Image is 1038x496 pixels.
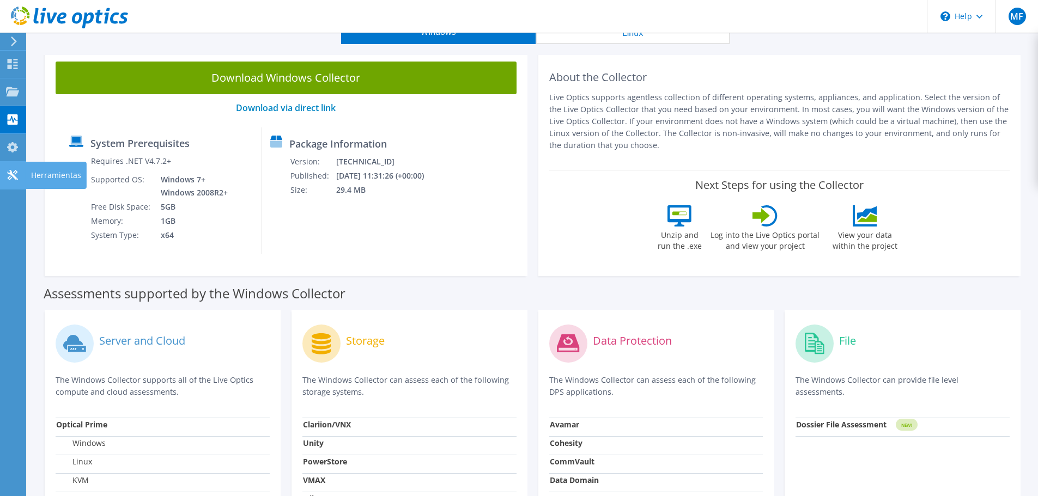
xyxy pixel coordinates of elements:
[593,335,672,346] label: Data Protection
[336,155,438,169] td: [TECHNICAL_ID]
[56,475,89,486] label: KVM
[290,155,336,169] td: Version:
[549,91,1010,151] p: Live Optics supports agentless collection of different operating systems, appliances, and applica...
[99,335,185,346] label: Server and Cloud
[336,169,438,183] td: [DATE] 11:31:26 (+00:00)
[695,179,864,192] label: Next Steps for using the Collector
[90,138,190,149] label: System Prerequisites
[550,456,594,467] strong: CommVault
[236,102,336,114] a: Download via direct link
[303,438,324,448] strong: Unity
[91,156,171,167] label: Requires .NET V4.7.2+
[56,62,517,94] a: Download Windows Collector
[825,226,904,252] label: View your data within the project
[303,456,347,467] strong: PowerStore
[56,419,107,430] strong: Optical Prime
[44,288,345,299] label: Assessments supported by the Windows Collector
[56,456,92,467] label: Linux
[1009,8,1026,25] span: MF
[302,374,517,398] p: The Windows Collector can assess each of the following storage systems.
[289,138,387,149] label: Package Information
[550,419,579,430] strong: Avamar
[303,475,325,485] strong: VMAX
[901,422,912,428] tspan: NEW!
[796,374,1010,398] p: The Windows Collector can provide file level assessments.
[303,419,351,430] strong: Clariion/VNX
[550,475,599,485] strong: Data Domain
[940,11,950,21] svg: \n
[56,374,270,398] p: The Windows Collector supports all of the Live Optics compute and cloud assessments.
[153,228,230,242] td: x64
[796,419,887,430] strong: Dossier File Assessment
[290,169,336,183] td: Published:
[550,438,582,448] strong: Cohesity
[710,226,820,252] label: Log into the Live Optics portal and view your project
[549,71,1010,84] h2: About the Collector
[56,438,106,449] label: Windows
[549,374,763,398] p: The Windows Collector can assess each of the following DPS applications.
[654,226,705,252] label: Unzip and run the .exe
[839,335,856,346] label: File
[153,173,230,200] td: Windows 7+ Windows 2008R2+
[90,173,153,200] td: Supported OS:
[290,183,336,197] td: Size:
[90,228,153,242] td: System Type:
[90,200,153,214] td: Free Disk Space:
[346,335,385,346] label: Storage
[90,214,153,228] td: Memory:
[336,183,438,197] td: 29.4 MB
[153,214,230,228] td: 1GB
[153,200,230,214] td: 5GB
[26,162,87,189] div: Herramientas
